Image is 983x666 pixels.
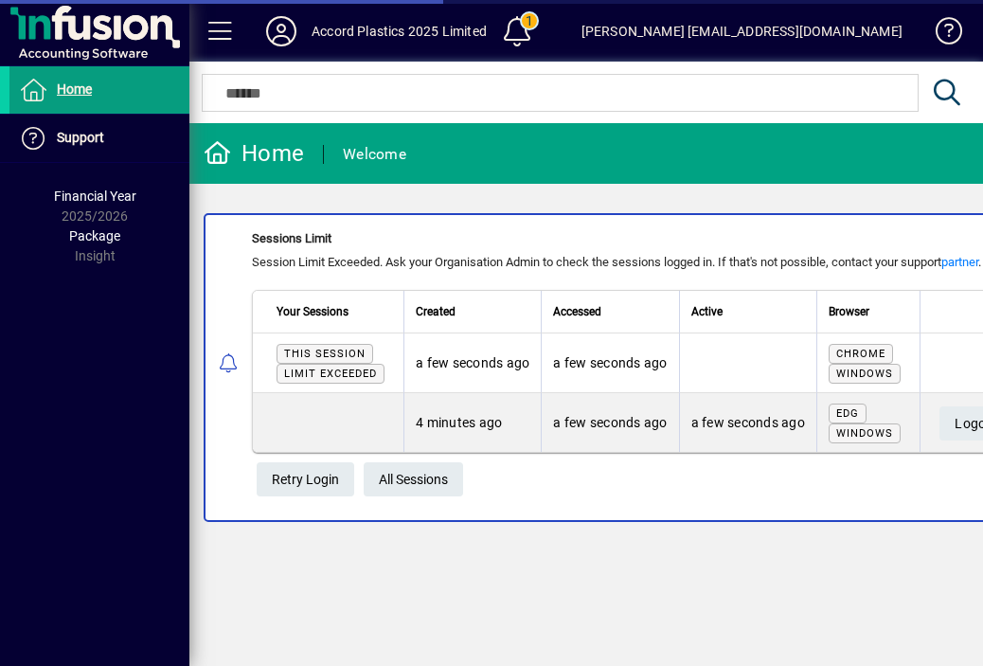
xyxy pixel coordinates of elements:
a: All Sessions [364,462,463,496]
span: Limit exceeded [284,368,377,380]
td: a few seconds ago [541,333,678,393]
app-alert-notification-menu-item: Sessions Limit [189,213,983,522]
button: Profile [251,14,312,48]
span: Browser [829,301,869,322]
td: a few seconds ago [403,333,541,393]
span: All Sessions [379,464,448,495]
span: Windows [836,368,893,380]
div: Accord Plastics 2025 Limited [312,16,487,46]
button: Retry Login [257,462,354,496]
span: This session [284,348,366,360]
div: Welcome [343,139,406,170]
span: Active [691,301,723,322]
span: Edg [836,407,859,420]
span: Home [57,81,92,97]
span: Retry Login [272,464,339,495]
span: Your Sessions [277,301,349,322]
span: Created [416,301,456,322]
span: Financial Year [54,189,136,204]
a: Knowledge Base [921,4,959,65]
td: 4 minutes ago [403,393,541,452]
div: [PERSON_NAME] [EMAIL_ADDRESS][DOMAIN_NAME] [581,16,903,46]
a: partner [941,255,978,269]
td: a few seconds ago [679,393,816,452]
span: Chrome [836,348,885,360]
span: Package [69,228,120,243]
span: Accessed [553,301,601,322]
div: Home [204,138,304,169]
td: a few seconds ago [541,393,678,452]
span: Windows [836,427,893,440]
a: Support [9,115,189,162]
span: Support [57,130,104,145]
